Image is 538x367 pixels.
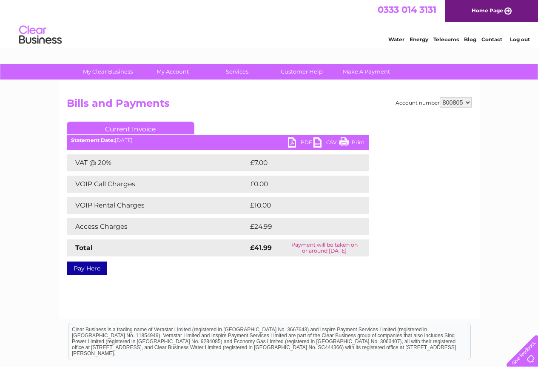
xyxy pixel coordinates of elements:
[339,137,364,150] a: Print
[250,244,272,252] strong: £41.99
[510,36,530,43] a: Log out
[67,97,472,114] h2: Bills and Payments
[378,4,436,15] a: 0333 014 3131
[67,154,248,171] td: VAT @ 20%
[71,137,115,143] b: Statement Date:
[388,36,404,43] a: Water
[331,64,401,80] a: Make A Payment
[433,36,459,43] a: Telecoms
[67,122,194,134] a: Current Invoice
[73,64,143,80] a: My Clear Business
[67,176,248,193] td: VOIP Call Charges
[67,218,248,235] td: Access Charges
[248,218,352,235] td: £24.99
[67,197,248,214] td: VOIP Rental Charges
[280,239,369,256] td: Payment will be taken on or around [DATE]
[248,154,349,171] td: £7.00
[68,5,470,41] div: Clear Business is a trading name of Verastar Limited (registered in [GEOGRAPHIC_DATA] No. 3667643...
[248,176,349,193] td: £0.00
[313,137,339,150] a: CSV
[288,137,313,150] a: PDF
[202,64,272,80] a: Services
[75,244,93,252] strong: Total
[248,197,351,214] td: £10.00
[464,36,476,43] a: Blog
[67,137,369,143] div: [DATE]
[396,97,472,108] div: Account number
[19,22,62,48] img: logo.png
[137,64,208,80] a: My Account
[410,36,428,43] a: Energy
[267,64,337,80] a: Customer Help
[481,36,502,43] a: Contact
[67,262,107,275] a: Pay Here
